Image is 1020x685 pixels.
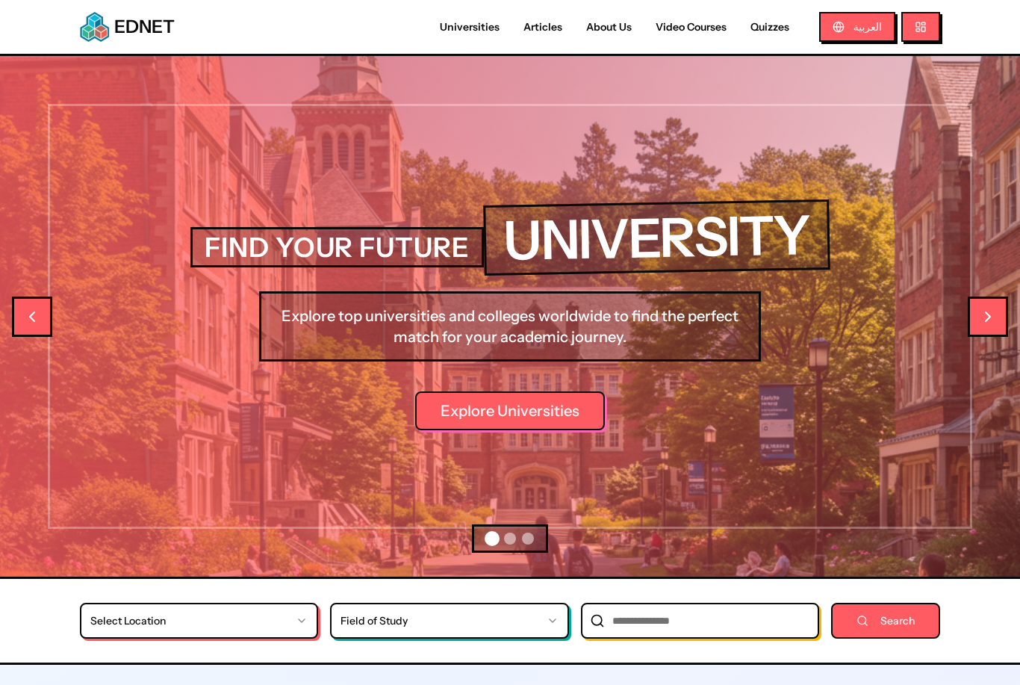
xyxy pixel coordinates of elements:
[80,12,175,42] a: EDNETEDNET
[114,15,175,39] span: EDNET
[581,603,819,639] input: University name search
[831,603,940,639] button: Search universities
[819,12,895,42] button: العربية
[190,227,483,267] h2: FIND YOUR FUTURE
[511,19,574,35] a: Articles
[574,19,644,35] a: About Us
[644,19,738,35] a: Video Courses
[483,199,830,276] h1: UNIVERSITY
[12,297,52,337] button: Previous slide
[428,19,511,35] a: Universities
[80,12,110,42] img: EDNET
[522,533,534,545] button: Go to slide 3
[485,531,500,546] button: Go to slide 1
[968,297,1008,337] button: Next slide
[504,533,516,545] button: Go to slide 2
[738,19,801,35] a: Quizzes
[259,291,761,362] p: Explore top universities and colleges worldwide to find the perfect match for your academic journey.
[415,391,605,430] a: Explore Universities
